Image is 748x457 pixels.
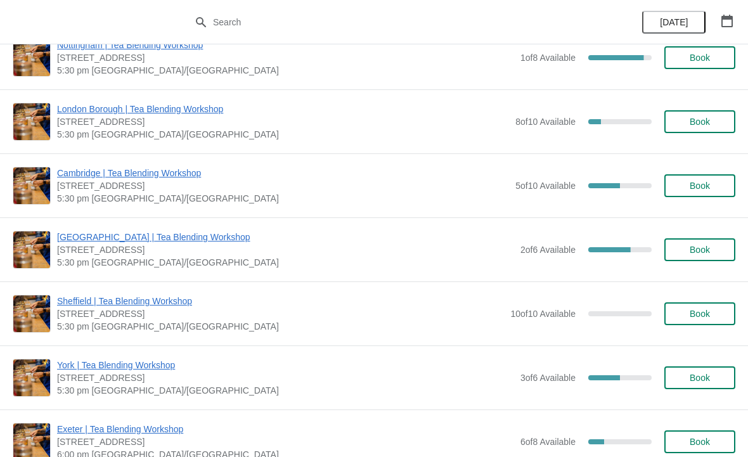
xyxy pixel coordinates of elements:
[13,103,50,140] img: London Borough | Tea Blending Workshop | 7 Park St, London SE1 9AB, UK | 5:30 pm Europe/London
[57,103,509,115] span: London Borough | Tea Blending Workshop
[515,117,576,127] span: 8 of 10 Available
[57,231,514,243] span: [GEOGRAPHIC_DATA] | Tea Blending Workshop
[13,167,50,204] img: Cambridge | Tea Blending Workshop | 8-9 Green Street, Cambridge, CB2 3JU | 5:30 pm Europe/London
[664,366,735,389] button: Book
[57,320,504,333] span: 5:30 pm [GEOGRAPHIC_DATA]/[GEOGRAPHIC_DATA]
[520,245,576,255] span: 2 of 6 Available
[57,51,514,64] span: [STREET_ADDRESS]
[660,17,688,27] span: [DATE]
[510,309,576,319] span: 10 of 10 Available
[57,384,514,397] span: 5:30 pm [GEOGRAPHIC_DATA]/[GEOGRAPHIC_DATA]
[212,11,561,34] input: Search
[520,437,576,447] span: 6 of 8 Available
[690,437,710,447] span: Book
[57,167,509,179] span: Cambridge | Tea Blending Workshop
[520,53,576,63] span: 1 of 8 Available
[57,128,509,141] span: 5:30 pm [GEOGRAPHIC_DATA]/[GEOGRAPHIC_DATA]
[642,11,706,34] button: [DATE]
[13,231,50,268] img: London Covent Garden | Tea Blending Workshop | 11 Monmouth St, London, WC2H 9DA | 5:30 pm Europe/...
[57,192,509,205] span: 5:30 pm [GEOGRAPHIC_DATA]/[GEOGRAPHIC_DATA]
[690,181,710,191] span: Book
[690,373,710,383] span: Book
[57,371,514,384] span: [STREET_ADDRESS]
[690,53,710,63] span: Book
[57,307,504,320] span: [STREET_ADDRESS]
[13,39,50,76] img: Nottingham | Tea Blending Workshop | 24 Bridlesmith Gate, Nottingham NG1 2GQ, UK | 5:30 pm Europe...
[520,373,576,383] span: 3 of 6 Available
[57,179,509,192] span: [STREET_ADDRESS]
[57,256,514,269] span: 5:30 pm [GEOGRAPHIC_DATA]/[GEOGRAPHIC_DATA]
[57,115,509,128] span: [STREET_ADDRESS]
[664,430,735,453] button: Book
[57,243,514,256] span: [STREET_ADDRESS]
[690,309,710,319] span: Book
[664,110,735,133] button: Book
[57,423,514,435] span: Exeter | Tea Blending Workshop
[664,174,735,197] button: Book
[664,302,735,325] button: Book
[57,435,514,448] span: [STREET_ADDRESS]
[664,238,735,261] button: Book
[57,359,514,371] span: York | Tea Blending Workshop
[515,181,576,191] span: 5 of 10 Available
[57,295,504,307] span: Sheffield | Tea Blending Workshop
[690,245,710,255] span: Book
[664,46,735,69] button: Book
[690,117,710,127] span: Book
[13,359,50,396] img: York | Tea Blending Workshop | 73 Low Petergate, YO1 7HY | 5:30 pm Europe/London
[57,39,514,51] span: Nottingham | Tea Blending Workshop
[13,295,50,332] img: Sheffield | Tea Blending Workshop | 76 - 78 Pinstone Street, Sheffield, S1 2HP | 5:30 pm Europe/L...
[57,64,514,77] span: 5:30 pm [GEOGRAPHIC_DATA]/[GEOGRAPHIC_DATA]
